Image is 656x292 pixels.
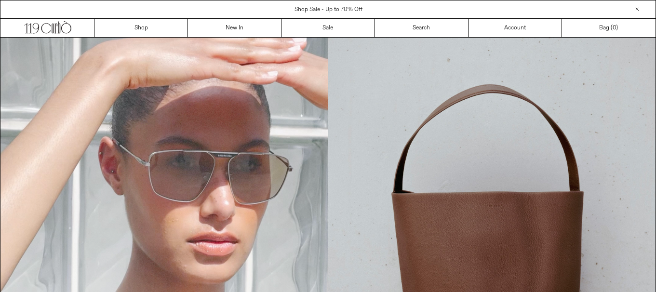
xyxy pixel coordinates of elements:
a: Sale [281,19,375,37]
span: 0 [613,24,616,32]
a: Account [469,19,562,37]
a: Shop Sale - Up to 70% Off [295,6,362,13]
a: New In [188,19,281,37]
span: ) [613,24,618,32]
a: Shop [94,19,188,37]
a: Bag () [562,19,656,37]
a: Search [375,19,469,37]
